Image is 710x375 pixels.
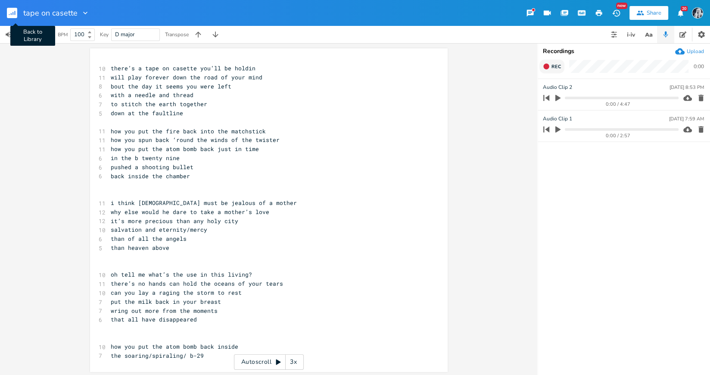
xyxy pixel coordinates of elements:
[111,307,218,315] span: wring out more from the moments
[607,5,625,21] button: New
[672,5,689,21] button: 20
[58,32,68,37] div: BPM
[629,6,668,20] button: Share
[111,280,283,287] span: there’s no hands can hold the oceans of your tears
[111,244,169,252] span: than heaven above
[616,3,627,9] div: New
[286,354,301,370] div: 3x
[23,9,78,17] span: tape on casette
[111,163,193,171] span: pushed a shooting bullet
[111,271,252,278] span: oh tell me what’s the use in this living?
[669,117,704,121] div: [DATE] 7:59 AM
[111,154,180,162] span: in the b twenty nine
[694,64,704,69] div: 0:00
[558,133,679,138] div: 0:00 / 2:57
[111,64,255,72] span: there’s a tape on casette you’ll be holdin
[543,48,705,54] div: Recordings
[111,352,204,359] span: the soaring/spiraling/ b-29
[111,289,242,296] span: can you lay a raging the storm to rest
[670,85,704,90] div: [DATE] 8:53 PM
[111,127,266,135] span: how you put the fire back into the matchstick
[111,172,190,180] span: back inside the chamber
[100,32,109,37] div: Key
[111,235,187,243] span: than of all the angels
[111,109,183,117] span: down at the faultline
[111,298,221,306] span: put the milk back in your breast
[111,73,262,81] span: will play forever down the road of your mind
[111,199,297,207] span: i think [DEMOGRAPHIC_DATA] must be jealous of a mother
[111,91,193,99] span: with a needle and thread
[543,115,572,123] span: Audio Clip 1
[647,9,661,17] div: Share
[558,102,679,107] div: 0:00 / 4:47
[234,354,304,370] div: Autoscroll
[111,226,207,233] span: salvation and eternity/mercy
[115,31,135,38] span: D major
[111,145,259,153] span: how you put the atom bomb back just in time
[692,7,703,19] img: Anya
[539,60,564,73] button: Rec
[111,217,238,225] span: it’s more precious than any holy city
[111,82,231,90] span: bout the day it seems you were left
[551,63,561,70] span: Rec
[681,6,688,11] div: 20
[111,343,238,350] span: how you put the atom bomb back inside
[111,100,207,108] span: to stitch the earth together
[111,208,269,216] span: why else would he dare to take a mother’s love
[111,315,197,323] span: that all have disappeared
[7,3,24,23] button: Back to Library
[675,47,704,56] button: Upload
[165,32,189,37] div: Transpose
[111,136,280,144] span: how you spun back ‘round the winds of the twister
[543,83,572,91] span: Audio Clip 2
[687,48,704,55] div: Upload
